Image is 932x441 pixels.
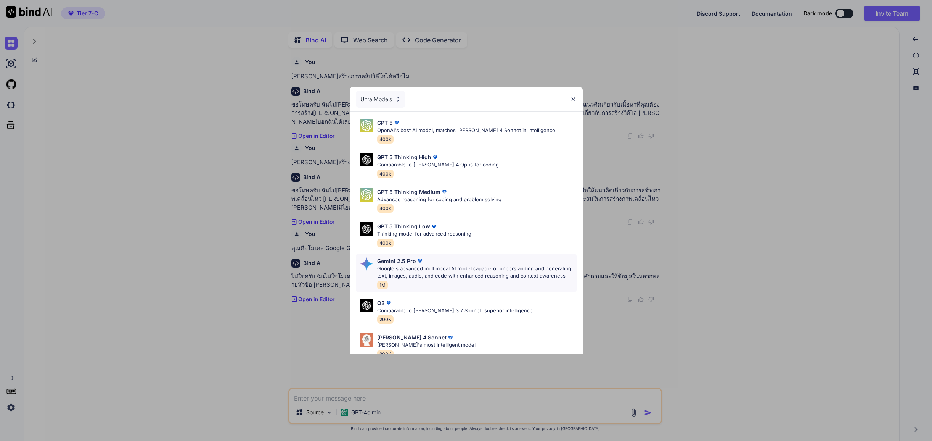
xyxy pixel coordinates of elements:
span: 400k [377,239,394,247]
img: premium [431,153,439,161]
img: Pick Models [360,299,373,312]
span: 400k [377,135,394,144]
p: O3 [377,299,385,307]
img: premium [416,257,424,265]
p: GPT 5 Thinking Low [377,222,430,230]
p: Advanced reasoning for coding and problem solving [377,196,501,204]
img: premium [430,223,438,230]
span: 200K [377,315,394,324]
img: Pick Models [394,96,401,102]
p: [PERSON_NAME]'s most intelligent model [377,341,476,349]
img: Pick Models [360,333,373,347]
span: 200K [377,350,394,359]
p: Comparable to [PERSON_NAME] 3.7 Sonnet, superior intelligence [377,307,533,315]
p: GPT 5 Thinking High [377,153,431,161]
p: Google's advanced multimodal AI model capable of understanding and generating text, images, audio... [377,265,577,280]
p: GPT 5 [377,119,393,127]
span: 400k [377,204,394,213]
img: Pick Models [360,153,373,166]
div: Ultra Models [356,91,405,108]
img: premium [393,119,400,126]
img: Pick Models [360,257,373,271]
img: premium [447,334,454,341]
span: 1M [377,281,388,289]
p: Thinking model for advanced reasoning. [377,230,473,238]
p: Comparable to [PERSON_NAME] 4 Opus for coding [377,161,499,169]
img: Pick Models [360,222,373,236]
p: GPT 5 Thinking Medium [377,188,440,196]
img: Pick Models [360,188,373,202]
img: premium [385,299,392,307]
p: [PERSON_NAME] 4 Sonnet [377,333,447,341]
img: premium [440,188,448,195]
img: close [570,96,577,102]
img: Pick Models [360,119,373,132]
p: OpenAI's best AI model, matches [PERSON_NAME] 4 Sonnet in Intelligence [377,127,555,134]
p: Gemini 2.5 Pro [377,257,416,265]
span: 400k [377,170,394,178]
